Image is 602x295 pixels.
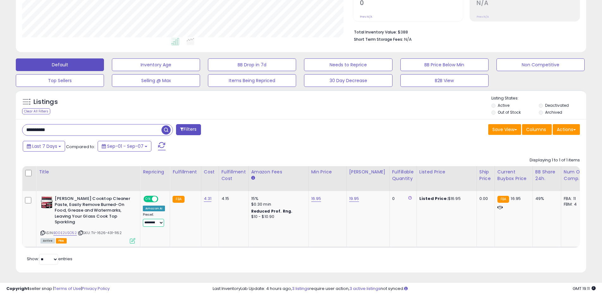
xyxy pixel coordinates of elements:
div: [PERSON_NAME] [349,169,387,175]
span: OFF [157,196,167,202]
li: $388 [354,28,575,35]
button: Selling @ Max [112,74,200,87]
div: Last InventoryLab Update: 4 hours ago, require user action, not synced. [213,286,596,292]
span: | SKU: TV-1626-431-1162 [78,230,122,235]
button: Filters [176,124,201,135]
strong: Copyright [6,286,29,292]
span: 2025-09-15 19:11 GMT [573,286,596,292]
b: Reduced Prof. Rng. [251,208,293,214]
button: Top Sellers [16,74,104,87]
a: 4.31 [204,196,212,202]
button: BB Price Below Min [400,58,489,71]
div: Repricing [143,169,167,175]
b: Total Inventory Value: [354,29,397,35]
button: Needs to Reprice [304,58,392,71]
div: Num of Comp. [564,169,587,182]
label: Deactivated [545,103,569,108]
div: 15% [251,196,304,202]
div: $16.95 [419,196,472,202]
div: 4.15 [222,196,244,202]
div: Fulfillable Quantity [392,169,414,182]
span: Columns [526,126,546,133]
span: FBA [56,238,67,244]
div: Preset: [143,213,165,227]
b: [PERSON_NAME] Cooktop Cleaner Paste, Easily Remove Burned-On Food, Grease and Watermarks, Leaving... [55,196,131,227]
div: Current Buybox Price [497,169,530,182]
button: Items Being Repriced [208,74,296,87]
button: BB Drop in 7d [208,58,296,71]
small: Prev: N/A [360,15,372,19]
a: 16.95 [311,196,321,202]
button: Columns [522,124,552,135]
div: $0.30 min [251,202,304,207]
div: FBA: 11 [564,196,585,202]
button: Non Competitive [496,58,585,71]
label: Archived [545,110,562,115]
div: Min Price [311,169,344,175]
div: ASIN: [40,196,135,243]
small: FBA [497,196,509,203]
small: Amazon Fees. [251,175,255,181]
b: Listed Price: [419,196,448,202]
a: B00E2USO52 [53,230,77,236]
button: Sep-01 - Sep-07 [98,141,151,152]
button: Last 7 Days [23,141,65,152]
span: Compared to: [66,144,95,150]
div: $10 - $10.90 [251,214,304,220]
a: Terms of Use [54,286,81,292]
span: ON [144,196,152,202]
button: Save View [488,124,521,135]
b: Short Term Storage Fees: [354,37,403,42]
a: 3 active listings [350,286,380,292]
small: FBA [173,196,184,203]
a: Privacy Policy [82,286,110,292]
div: 49% [535,196,556,202]
div: Fulfillment Cost [222,169,246,182]
small: Prev: N/A [477,15,489,19]
div: Ship Price [479,169,492,182]
span: Last 7 Days [32,143,57,149]
h5: Listings [33,98,58,106]
p: Listing States: [491,95,586,101]
span: Show: entries [27,256,72,262]
div: Listed Price [419,169,474,175]
div: Fulfillment [173,169,198,175]
span: N/A [404,36,412,42]
div: 0 [392,196,412,202]
button: Actions [553,124,580,135]
label: Out of Stock [498,110,521,115]
img: 51ks-rd+24L._SL40_.jpg [40,196,53,208]
span: All listings currently available for purchase on Amazon [40,238,55,244]
div: 0.00 [479,196,490,202]
div: Amazon AI [143,206,165,211]
span: Sep-01 - Sep-07 [107,143,143,149]
div: FBM: 4 [564,202,585,207]
div: Amazon Fees [251,169,306,175]
div: Cost [204,169,216,175]
div: seller snap | | [6,286,110,292]
span: 16.95 [511,196,521,202]
button: Inventory Age [112,58,200,71]
button: B2B View [400,74,489,87]
button: 30 Day Decrease [304,74,392,87]
div: Clear All Filters [22,108,50,114]
div: Displaying 1 to 1 of 1 items [530,157,580,163]
div: BB Share 24h. [535,169,558,182]
button: Default [16,58,104,71]
a: 3 listings [292,286,309,292]
a: 19.95 [349,196,359,202]
label: Active [498,103,509,108]
div: Title [39,169,137,175]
